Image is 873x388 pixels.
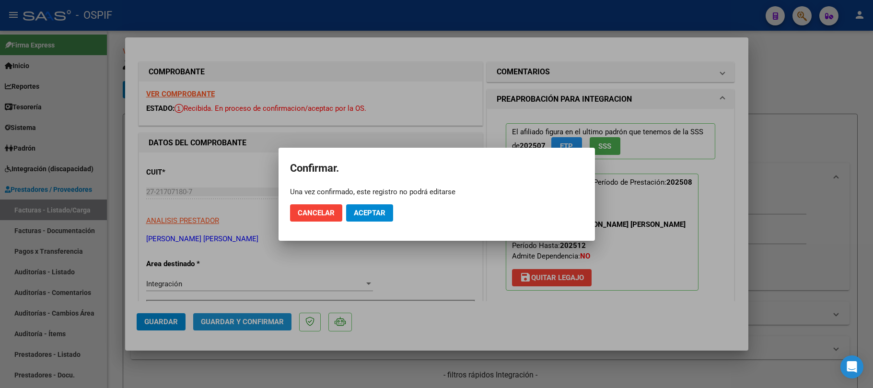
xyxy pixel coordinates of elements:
button: Cancelar [290,204,342,222]
button: Aceptar [346,204,393,222]
h2: Confirmar. [290,159,583,177]
span: Aceptar [354,209,385,217]
div: Open Intercom Messenger [840,355,863,378]
div: Una vez confirmado, este registro no podrá editarse [290,187,583,197]
span: Cancelar [298,209,335,217]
